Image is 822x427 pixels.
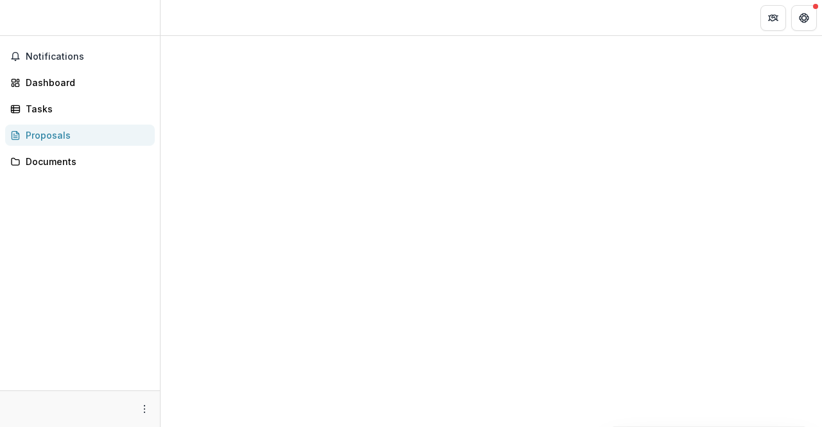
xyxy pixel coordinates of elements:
[791,5,817,31] button: Get Help
[760,5,786,31] button: Partners
[5,151,155,172] a: Documents
[5,46,155,67] button: Notifications
[26,128,144,142] div: Proposals
[5,98,155,119] a: Tasks
[5,72,155,93] a: Dashboard
[137,401,152,417] button: More
[5,125,155,146] a: Proposals
[26,102,144,116] div: Tasks
[26,155,144,168] div: Documents
[26,51,150,62] span: Notifications
[26,76,144,89] div: Dashboard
